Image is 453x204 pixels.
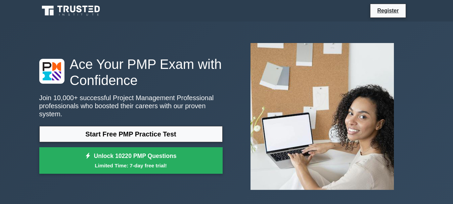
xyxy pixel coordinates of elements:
h1: Ace Your PMP Exam with Confidence [39,56,223,88]
a: Register [373,6,403,15]
a: Start Free PMP Practice Test [39,126,223,142]
p: Join 10,000+ successful Project Management Professional professionals who boosted their careers w... [39,94,223,118]
a: Unlock 10220 PMP QuestionsLimited Time: 7-day free trial! [39,147,223,174]
small: Limited Time: 7-day free trial! [48,162,214,169]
